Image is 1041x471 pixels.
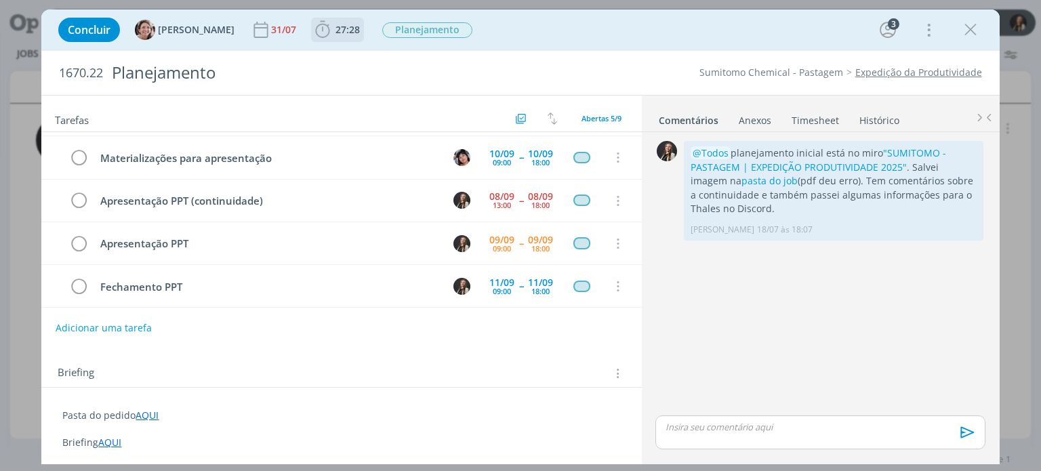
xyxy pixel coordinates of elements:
[528,192,553,201] div: 08/09
[452,190,472,211] button: L
[528,278,553,287] div: 11/09
[41,9,999,464] div: dialog
[531,201,550,209] div: 18:00
[59,66,103,81] span: 1670.22
[657,141,677,161] img: L
[453,192,470,209] img: L
[453,278,470,295] img: L
[94,192,441,209] div: Apresentação PPT (continuidade)
[741,174,798,187] a: pasta do job
[489,149,514,159] div: 10/09
[493,287,511,295] div: 09:00
[58,18,120,42] button: Concluir
[382,22,472,38] span: Planejamento
[452,233,472,253] button: L
[58,365,94,382] span: Briefing
[658,108,719,127] a: Comentários
[452,276,472,296] button: L
[531,245,550,252] div: 18:00
[855,66,982,79] a: Expedição da Produtividade
[489,192,514,201] div: 08/09
[791,108,840,127] a: Timesheet
[453,149,470,166] img: E
[136,409,159,422] a: AQUI
[94,235,441,252] div: Apresentação PPT
[98,436,121,449] a: AQUI
[519,239,523,248] span: --
[453,235,470,252] img: L
[757,224,813,236] span: 18/07 às 18:07
[693,146,729,159] span: @Todos
[888,18,899,30] div: 3
[452,147,472,167] button: E
[312,19,363,41] button: 27:28
[531,159,550,166] div: 18:00
[382,22,473,39] button: Planejamento
[519,196,523,205] span: --
[691,224,754,236] p: [PERSON_NAME]
[528,235,553,245] div: 09/09
[489,278,514,287] div: 11/09
[877,19,899,41] button: 3
[691,146,977,216] p: planejamento inicial está no miro . Salvei imagem na (pdf deu erro). Tem comentários sobre a cont...
[94,279,441,295] div: Fechamento PPT
[519,281,523,291] span: --
[62,409,620,422] p: Pasta do pedido
[493,159,511,166] div: 09:00
[135,20,155,40] img: A
[493,201,511,209] div: 13:00
[55,316,152,340] button: Adicionar uma tarefa
[531,287,550,295] div: 18:00
[158,25,234,35] span: [PERSON_NAME]
[94,150,441,167] div: Materializações para apresentação
[691,146,946,173] a: "SUMITOMO - PASTAGEM | EXPEDIÇÃO PRODUTIVIDADE 2025"
[699,66,843,79] a: Sumitomo Chemical - Pastagem
[519,152,523,162] span: --
[548,112,557,125] img: arrow-down-up.svg
[335,23,360,36] span: 27:28
[55,110,89,127] span: Tarefas
[859,108,900,127] a: Histórico
[528,149,553,159] div: 10/09
[739,114,771,127] div: Anexos
[489,235,514,245] div: 09/09
[581,113,621,123] span: Abertas 5/9
[62,436,620,449] p: Briefing
[135,20,234,40] button: A[PERSON_NAME]
[106,56,592,89] div: Planejamento
[68,24,110,35] span: Concluir
[271,25,299,35] div: 31/07
[493,245,511,252] div: 09:00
